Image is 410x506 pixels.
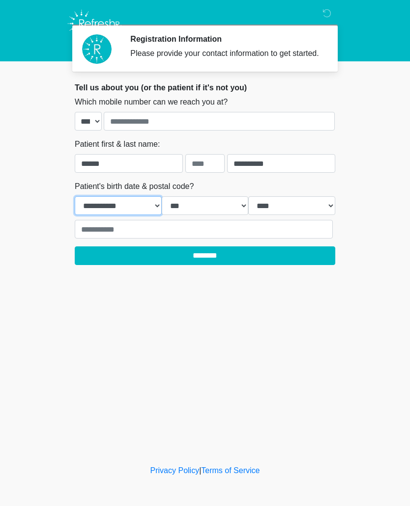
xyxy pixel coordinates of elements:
[75,181,194,192] label: Patient's birth date & postal code?
[75,96,228,108] label: Which mobile number can we reach you at?
[82,34,112,64] img: Agent Avatar
[199,466,201,475] a: |
[65,7,124,40] img: Refresh RX Logo
[130,48,321,59] div: Please provide your contact information to get started.
[75,83,335,92] h2: Tell us about you (or the patient if it's not you)
[150,466,200,475] a: Privacy Policy
[201,466,260,475] a: Terms of Service
[75,138,160,150] label: Patient first & last name:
